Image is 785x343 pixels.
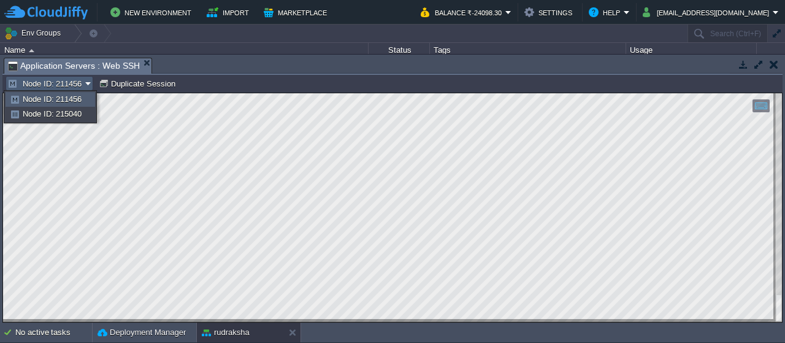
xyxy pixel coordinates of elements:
a: Node ID: 215040 [6,107,94,121]
button: [EMAIL_ADDRESS][DOMAIN_NAME] [643,5,773,20]
button: Import [207,5,253,20]
span: Node ID: 211456 [23,94,82,104]
img: CloudJiffy [4,5,88,20]
div: Status [369,43,429,57]
button: Node ID: 211456 [7,78,85,89]
img: AMDAwAAAACH5BAEAAAAALAAAAAABAAEAAAICRAEAOw== [29,49,34,52]
div: Tags [431,43,626,57]
button: New Environment [110,5,195,20]
button: Marketplace [264,5,331,20]
button: rudraksha [202,326,250,339]
button: Deployment Manager [98,326,186,339]
button: Settings [524,5,576,20]
a: Node ID: 211456 [6,93,94,106]
div: Name [1,43,368,57]
div: No active tasks [15,323,92,342]
span: Application Servers : Web SSH [8,58,140,74]
button: Duplicate Session [99,78,179,89]
span: Node ID: 215040 [23,109,82,118]
button: Help [589,5,624,20]
div: Usage [627,43,756,57]
button: Balance ₹-24098.30 [421,5,505,20]
button: Env Groups [4,25,65,42]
